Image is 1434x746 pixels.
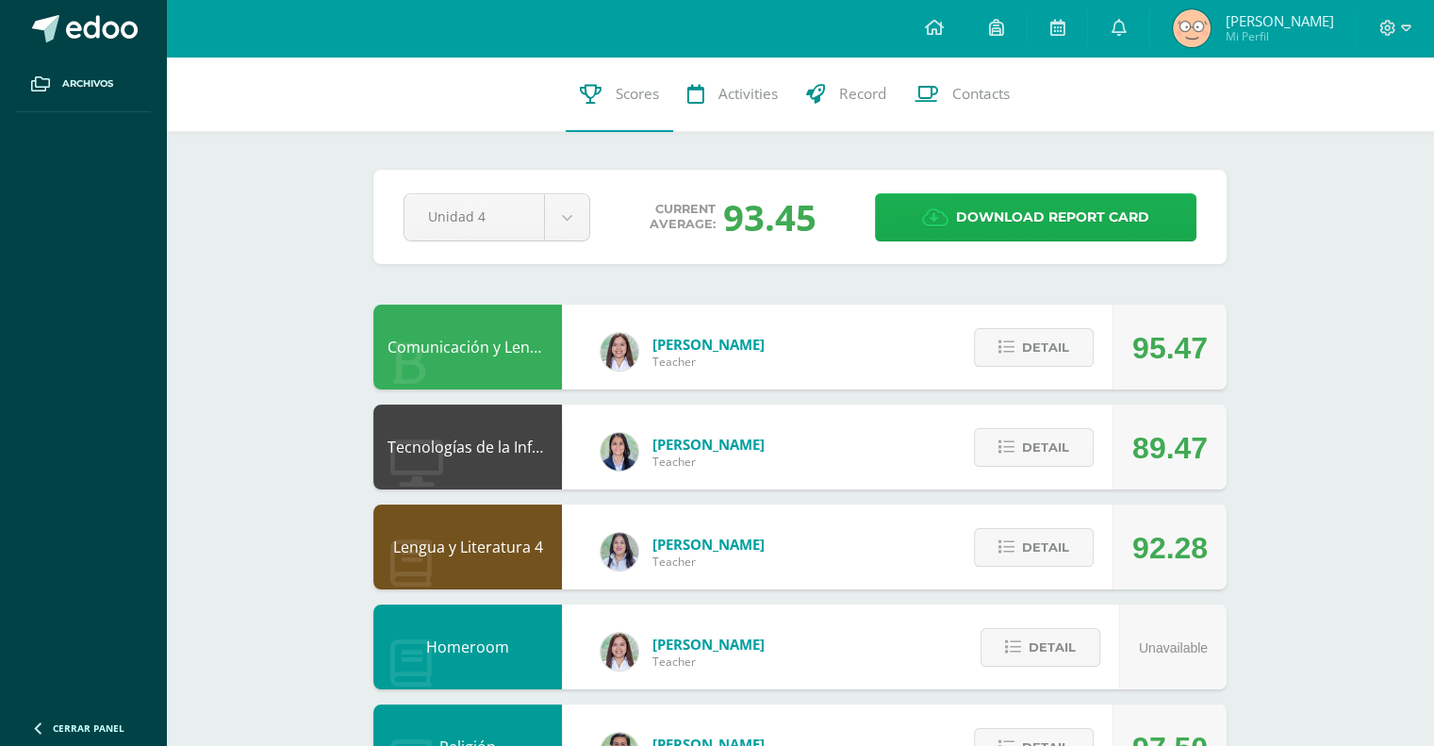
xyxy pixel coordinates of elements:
a: Archivos [15,57,151,112]
img: acecb51a315cac2de2e3deefdb732c9f.png [601,333,638,371]
img: df6a3bad71d85cf97c4a6d1acf904499.png [601,533,638,571]
span: Mi Perfil [1225,28,1333,44]
span: Current average: [650,202,716,232]
div: 89.47 [1132,406,1208,490]
span: Record [839,84,886,104]
a: Scores [566,57,673,132]
span: [PERSON_NAME] [652,335,765,354]
a: Download report card [875,193,1196,241]
button: Detail [974,328,1094,367]
div: Comunicación y Lenguaje L3 Inglés 4 [373,305,562,390]
a: Activities [673,57,792,132]
span: Detail [1029,630,1076,665]
div: Lengua y Literatura 4 [373,505,562,589]
span: Detail [1022,530,1069,565]
div: Homeroom [373,605,562,689]
span: [PERSON_NAME] [652,535,765,554]
span: [PERSON_NAME] [652,435,765,454]
div: 92.28 [1132,506,1208,590]
button: Detail [981,628,1100,667]
a: Contacts [900,57,1024,132]
button: Detail [974,428,1094,467]
span: Teacher [652,554,765,570]
span: Archivos [62,76,113,91]
span: Unidad 4 [428,194,520,239]
a: Unidad 4 [404,194,589,240]
span: Contacts [952,84,1010,104]
img: acecb51a315cac2de2e3deefdb732c9f.png [601,633,638,671]
span: [PERSON_NAME] [652,635,765,654]
span: Detail [1022,330,1069,365]
span: Unavailable [1139,640,1208,655]
span: Download report card [956,194,1149,240]
span: Detail [1022,430,1069,465]
span: Scores [616,84,659,104]
button: Detail [974,528,1094,567]
span: Teacher [652,654,765,670]
div: 95.47 [1132,306,1208,390]
a: Record [792,57,900,132]
span: [PERSON_NAME] [1225,11,1333,30]
span: Teacher [652,454,765,470]
img: 7489ccb779e23ff9f2c3e89c21f82ed0.png [601,433,638,471]
img: d9c7b72a65e1800de1590e9465332ea1.png [1173,9,1211,47]
span: Activities [718,84,778,104]
div: Tecnologías de la Información y la Comunicación 4 [373,405,562,489]
span: Teacher [652,354,765,370]
span: Cerrar panel [53,721,124,735]
div: 93.45 [723,192,816,241]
